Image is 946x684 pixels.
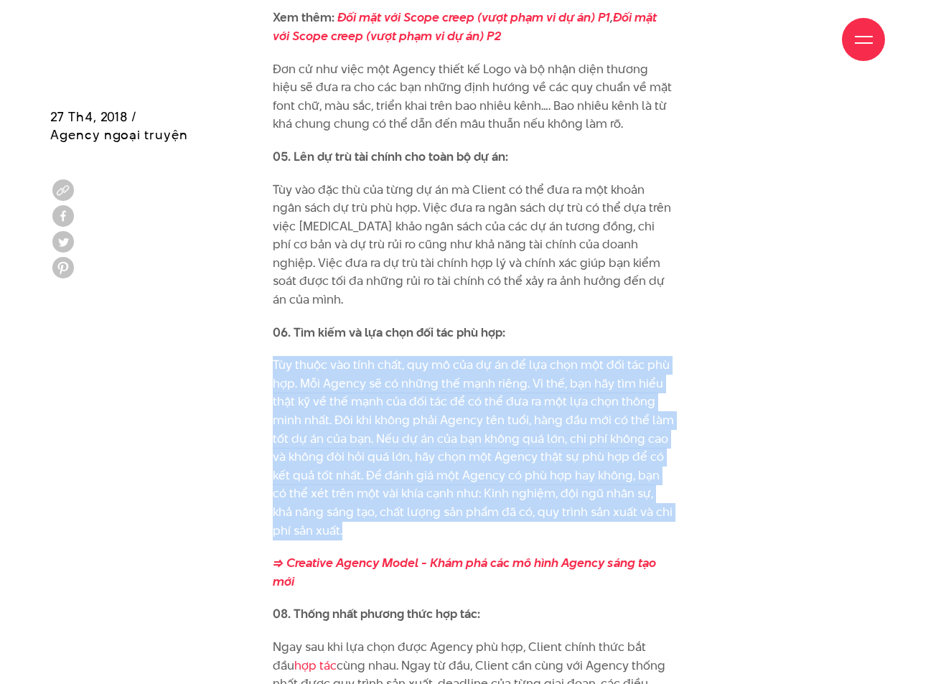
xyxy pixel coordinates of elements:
[294,657,337,674] a: hợp tác
[273,60,674,133] p: Đơn cử như việc một Agency thiết kế Logo và bộ nhận diện thương hiệu sẽ đưa ra cho các bạn những ...
[50,108,188,144] span: 27 Th4, 2018 / Agency ngoại truyện
[273,148,508,165] strong: 05. Lên dự trù tài chính cho toàn bộ dự án:
[273,181,674,309] p: Tùy vào đặc thù của từng dự án mà Client có thể đưa ra một khoản ngân sách dự trù phù hợp. Việc đ...
[273,356,674,540] p: Tùy thuộc vào tính chất, quy mô của dự án để lựa chọn một đối tác phù hợp. Mỗi Agency sẽ có những...
[273,324,505,341] strong: 06. Tìm kiếm và lựa chọn đối tác phù hợp:
[273,554,656,590] a: => Creative Agency Model - Khám phá các mô hình Agency sáng tạo mới
[273,605,480,622] strong: 08. Thống nhất phương thức hợp tác:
